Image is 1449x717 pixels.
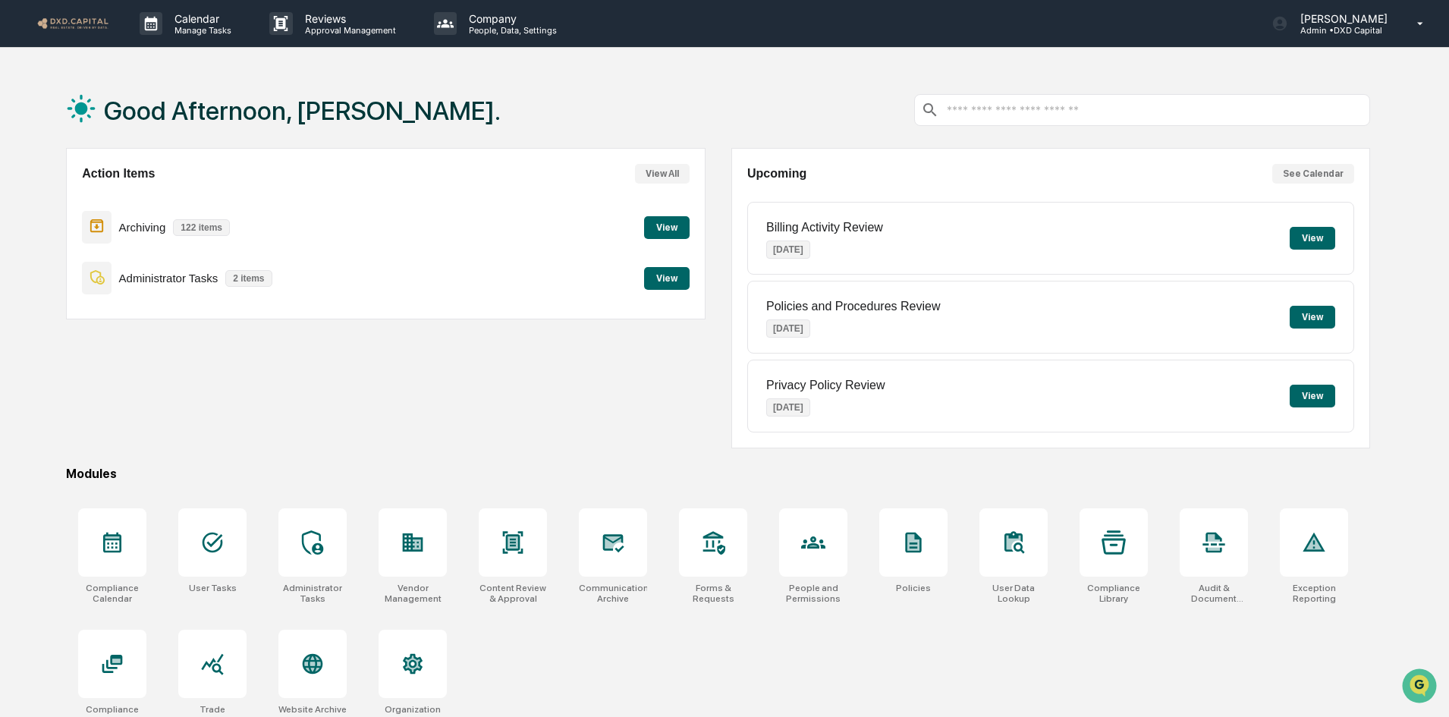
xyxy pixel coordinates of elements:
h2: Action Items [82,167,155,181]
button: View All [635,164,690,184]
p: Admin • DXD Capital [1288,25,1395,36]
div: Start new chat [52,116,249,131]
iframe: Open customer support [1400,667,1441,708]
h2: Upcoming [747,167,806,181]
div: Vendor Management [379,583,447,604]
p: Privacy Policy Review [766,379,885,392]
button: Start new chat [258,121,276,139]
button: View [1290,306,1335,329]
div: Website Archive [278,704,347,715]
p: Reviews [293,12,404,25]
button: View [1290,385,1335,407]
p: [DATE] [766,319,810,338]
span: Preclearance [30,191,98,206]
a: Powered byPylon [107,256,184,269]
a: View [644,270,690,285]
p: [DATE] [766,241,810,259]
p: Billing Activity Review [766,221,883,234]
div: 🔎 [15,222,27,234]
button: See Calendar [1272,164,1354,184]
p: Approval Management [293,25,404,36]
div: 🗄️ [110,193,122,205]
button: View [644,216,690,239]
p: [PERSON_NAME] [1288,12,1395,25]
p: Administrator Tasks [119,272,218,285]
button: View [1290,227,1335,250]
a: View [644,219,690,234]
p: Archiving [119,221,166,234]
p: Company [457,12,564,25]
div: Modules [66,467,1370,481]
a: 🔎Data Lookup [9,214,102,241]
p: Policies and Procedures Review [766,300,940,313]
input: Clear [39,69,250,85]
div: People and Permissions [779,583,847,604]
p: People, Data, Settings [457,25,564,36]
span: Attestations [125,191,188,206]
a: 🗄️Attestations [104,185,194,212]
div: Compliance Calendar [78,583,146,604]
div: Communications Archive [579,583,647,604]
span: Pylon [151,257,184,269]
p: 122 items [173,219,230,236]
div: Policies [896,583,931,593]
div: 🖐️ [15,193,27,205]
div: Compliance Library [1080,583,1148,604]
div: Administrator Tasks [278,583,347,604]
img: 1746055101610-c473b297-6a78-478c-a979-82029cc54cd1 [15,116,42,143]
h1: Good Afternoon, [PERSON_NAME]. [104,96,501,126]
a: 🖐️Preclearance [9,185,104,212]
div: Content Review & Approval [479,583,547,604]
div: Exception Reporting [1280,583,1348,604]
div: User Tasks [189,583,237,593]
div: Audit & Document Logs [1180,583,1248,604]
div: User Data Lookup [979,583,1048,604]
div: We're available if you need us! [52,131,192,143]
div: Forms & Requests [679,583,747,604]
p: 2 items [225,270,272,287]
p: [DATE] [766,398,810,417]
p: Manage Tasks [162,25,239,36]
span: Data Lookup [30,220,96,235]
p: Calendar [162,12,239,25]
img: logo [36,16,109,30]
p: How can we help? [15,32,276,56]
button: View [644,267,690,290]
